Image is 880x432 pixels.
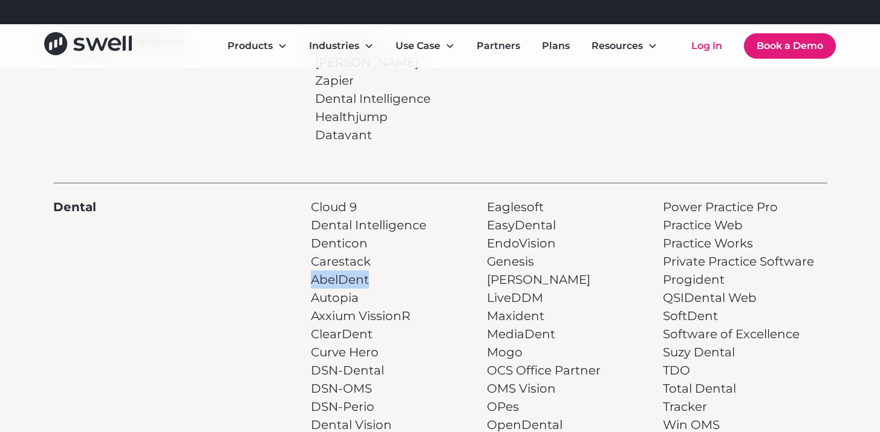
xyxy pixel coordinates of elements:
a: Plans [532,34,579,58]
div: Products [227,39,273,53]
div: Resources [582,34,667,58]
p: NexHealth [PERSON_NAME] Zapier Dental Intelligence Healthjump Datavant [315,35,431,144]
a: Partners [467,34,530,58]
a: Log In [679,34,734,58]
div: Products [218,34,297,58]
div: Dental [53,198,96,216]
div: Industries [309,39,359,53]
div: Use Case [396,39,440,53]
a: Book a Demo [744,33,836,59]
div: Resources [592,39,643,53]
a: home [44,32,132,59]
div: Industries [299,34,383,58]
div: Use Case [386,34,464,58]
